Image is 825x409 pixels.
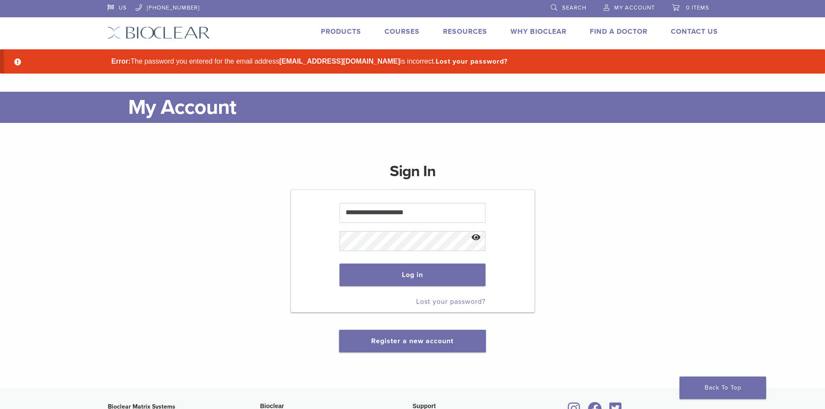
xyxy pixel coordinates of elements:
strong: [EMAIL_ADDRESS][DOMAIN_NAME] [279,58,400,65]
a: Lost your password? [416,297,485,306]
a: Back To Top [679,377,766,399]
a: Products [321,27,361,36]
li: The password you entered for the email address is incorrect. [108,56,731,67]
button: Register a new account [339,330,485,352]
a: Contact Us [671,27,718,36]
span: Search [562,4,586,11]
button: Log in [340,264,485,286]
h1: Sign In [390,161,436,189]
a: Find A Doctor [590,27,647,36]
span: My Account [614,4,655,11]
a: Lost your password? [436,57,508,66]
a: Register a new account [371,337,453,345]
strong: Error: [111,58,130,65]
button: Show password [467,227,485,249]
h1: My Account [128,92,718,123]
img: Bioclear [107,26,210,39]
span: 0 items [686,4,709,11]
a: Resources [443,27,487,36]
a: Why Bioclear [511,27,566,36]
a: Courses [385,27,420,36]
